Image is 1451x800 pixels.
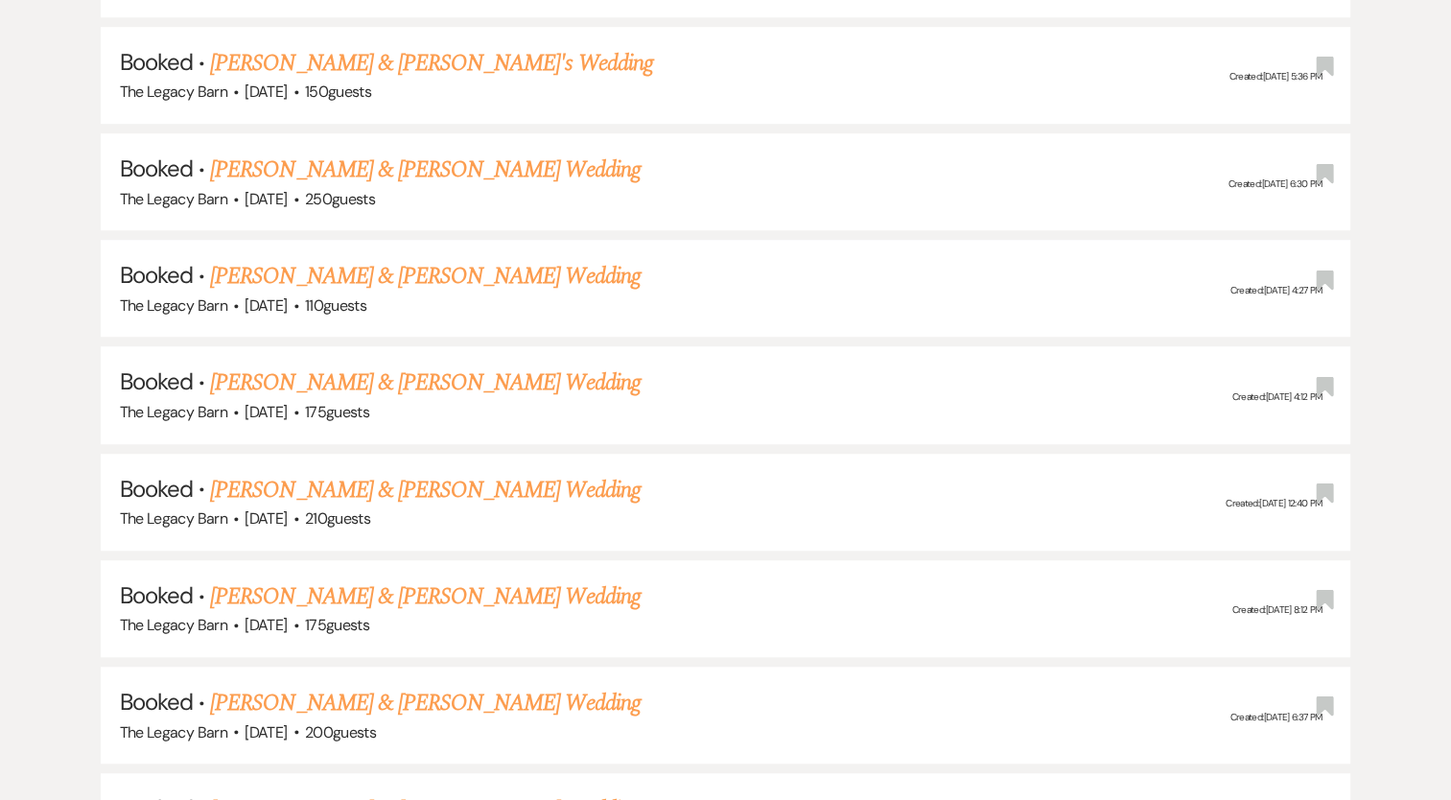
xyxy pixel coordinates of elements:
[245,722,287,742] span: [DATE]
[245,615,287,635] span: [DATE]
[210,579,640,614] a: [PERSON_NAME] & [PERSON_NAME] Wedding
[210,473,640,507] a: [PERSON_NAME] & [PERSON_NAME] Wedding
[305,189,375,209] span: 250 guests
[210,259,640,294] a: [PERSON_NAME] & [PERSON_NAME] Wedding
[305,82,371,102] span: 150 guests
[120,295,227,316] span: The Legacy Barn
[120,580,193,610] span: Booked
[305,295,366,316] span: 110 guests
[245,189,287,209] span: [DATE]
[120,189,227,209] span: The Legacy Barn
[210,153,640,187] a: [PERSON_NAME] & [PERSON_NAME] Wedding
[120,153,193,183] span: Booked
[120,82,227,102] span: The Legacy Barn
[245,82,287,102] span: [DATE]
[210,686,640,720] a: [PERSON_NAME] & [PERSON_NAME] Wedding
[305,402,369,422] span: 175 guests
[120,687,193,717] span: Booked
[120,47,193,77] span: Booked
[120,402,227,422] span: The Legacy Barn
[245,295,287,316] span: [DATE]
[1231,390,1322,403] span: Created: [DATE] 4:12 PM
[305,722,376,742] span: 200 guests
[1229,284,1322,296] span: Created: [DATE] 4:27 PM
[305,615,369,635] span: 175 guests
[1231,604,1322,617] span: Created: [DATE] 8:12 PM
[120,615,227,635] span: The Legacy Barn
[120,722,227,742] span: The Legacy Barn
[210,365,640,400] a: [PERSON_NAME] & [PERSON_NAME] Wedding
[120,508,227,529] span: The Legacy Barn
[1226,497,1322,509] span: Created: [DATE] 12:40 PM
[120,474,193,504] span: Booked
[120,260,193,290] span: Booked
[245,402,287,422] span: [DATE]
[1229,711,1322,723] span: Created: [DATE] 6:37 PM
[245,508,287,529] span: [DATE]
[210,46,653,81] a: [PERSON_NAME] & [PERSON_NAME]'s Wedding
[120,366,193,396] span: Booked
[305,508,370,529] span: 210 guests
[1229,71,1322,83] span: Created: [DATE] 5:36 PM
[1228,177,1322,190] span: Created: [DATE] 6:30 PM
